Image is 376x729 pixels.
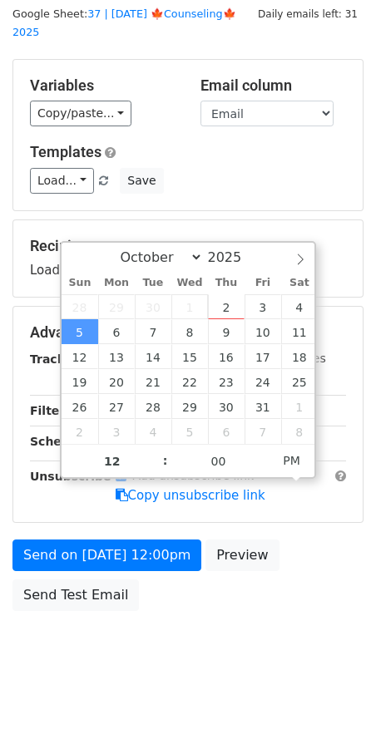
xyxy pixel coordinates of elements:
[168,445,270,478] input: Minute
[98,319,135,344] span: October 6, 2025
[135,319,171,344] span: October 7, 2025
[30,237,346,255] h5: Recipients
[208,419,245,444] span: November 6, 2025
[98,394,135,419] span: October 27, 2025
[12,7,236,39] a: 37 | [DATE] 🍁Counseling🍁 2025
[171,294,208,319] span: October 1, 2025
[200,76,346,95] h5: Email column
[62,319,98,344] span: October 5, 2025
[30,101,131,126] a: Copy/paste...
[208,278,245,288] span: Thu
[208,344,245,369] span: October 16, 2025
[208,319,245,344] span: October 9, 2025
[281,294,318,319] span: October 4, 2025
[30,168,94,194] a: Load...
[171,369,208,394] span: October 22, 2025
[281,369,318,394] span: October 25, 2025
[245,278,281,288] span: Fri
[62,294,98,319] span: September 28, 2025
[30,323,346,342] h5: Advanced
[205,539,279,571] a: Preview
[208,369,245,394] span: October 23, 2025
[135,394,171,419] span: October 28, 2025
[245,394,281,419] span: October 31, 2025
[245,419,281,444] span: November 7, 2025
[62,278,98,288] span: Sun
[62,344,98,369] span: October 12, 2025
[203,249,263,265] input: Year
[120,168,163,194] button: Save
[171,319,208,344] span: October 8, 2025
[163,444,168,477] span: :
[208,294,245,319] span: October 2, 2025
[30,470,111,483] strong: Unsubscribe
[98,419,135,444] span: November 3, 2025
[245,369,281,394] span: October 24, 2025
[98,369,135,394] span: October 20, 2025
[171,344,208,369] span: October 15, 2025
[116,488,265,503] a: Copy unsubscribe link
[245,344,281,369] span: October 17, 2025
[62,445,163,478] input: Hour
[30,143,101,160] a: Templates
[252,7,364,20] a: Daily emails left: 31
[135,344,171,369] span: October 14, 2025
[98,344,135,369] span: October 13, 2025
[30,352,86,366] strong: Tracking
[281,394,318,419] span: November 1, 2025
[252,5,364,23] span: Daily emails left: 31
[135,419,171,444] span: November 4, 2025
[30,76,176,95] h5: Variables
[269,444,314,477] span: Click to toggle
[12,7,236,39] small: Google Sheet:
[281,419,318,444] span: November 8, 2025
[208,394,245,419] span: October 30, 2025
[245,294,281,319] span: October 3, 2025
[281,344,318,369] span: October 18, 2025
[293,649,376,729] iframe: Chat Widget
[98,278,135,288] span: Mon
[30,435,90,448] strong: Schedule
[135,294,171,319] span: September 30, 2025
[12,539,201,571] a: Send on [DATE] 12:00pm
[171,419,208,444] span: November 5, 2025
[12,579,139,611] a: Send Test Email
[62,394,98,419] span: October 26, 2025
[281,278,318,288] span: Sat
[260,350,325,367] label: UTM Codes
[171,394,208,419] span: October 29, 2025
[30,404,72,417] strong: Filters
[62,369,98,394] span: October 19, 2025
[281,319,318,344] span: October 11, 2025
[62,419,98,444] span: November 2, 2025
[245,319,281,344] span: October 10, 2025
[30,237,346,280] div: Loading...
[171,278,208,288] span: Wed
[135,278,171,288] span: Tue
[98,294,135,319] span: September 29, 2025
[135,369,171,394] span: October 21, 2025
